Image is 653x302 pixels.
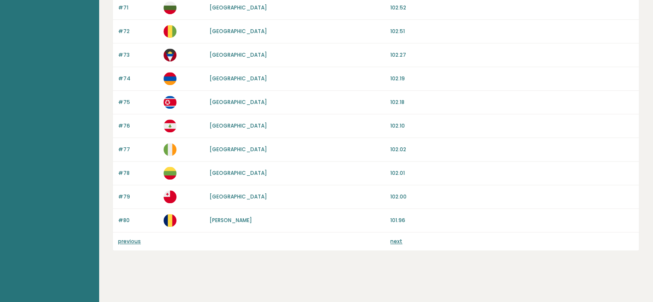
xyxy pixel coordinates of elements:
a: next [390,238,402,245]
p: #72 [118,27,158,35]
p: 101.96 [390,217,634,224]
a: [GEOGRAPHIC_DATA] [210,4,267,11]
img: ag.svg [164,49,176,61]
p: #74 [118,75,158,82]
a: [GEOGRAPHIC_DATA] [210,146,267,153]
a: [GEOGRAPHIC_DATA] [210,98,267,106]
a: [GEOGRAPHIC_DATA] [210,51,267,58]
p: 102.00 [390,193,634,201]
p: #78 [118,169,158,177]
p: 102.52 [390,4,634,12]
p: #77 [118,146,158,153]
a: [PERSON_NAME] [210,217,252,224]
p: 102.02 [390,146,634,153]
p: 102.18 [390,98,634,106]
p: #76 [118,122,158,130]
p: 102.01 [390,169,634,177]
p: #79 [118,193,158,201]
p: #73 [118,51,158,59]
a: [GEOGRAPHIC_DATA] [210,75,267,82]
p: #71 [118,4,158,12]
img: to.svg [164,190,176,203]
img: bg.svg [164,1,176,14]
a: [GEOGRAPHIC_DATA] [210,169,267,177]
p: 102.10 [390,122,634,130]
a: [GEOGRAPHIC_DATA] [210,193,267,200]
img: am.svg [164,72,176,85]
img: kp.svg [164,96,176,109]
p: 102.27 [390,51,634,59]
img: gn.svg [164,25,176,38]
img: lt.svg [164,167,176,180]
a: [GEOGRAPHIC_DATA] [210,122,267,129]
a: previous [118,238,141,245]
p: #75 [118,98,158,106]
a: [GEOGRAPHIC_DATA] [210,27,267,35]
img: ie.svg [164,143,176,156]
p: #80 [118,217,158,224]
p: 102.19 [390,75,634,82]
p: 102.51 [390,27,634,35]
img: lb.svg [164,119,176,132]
img: td.svg [164,214,176,227]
